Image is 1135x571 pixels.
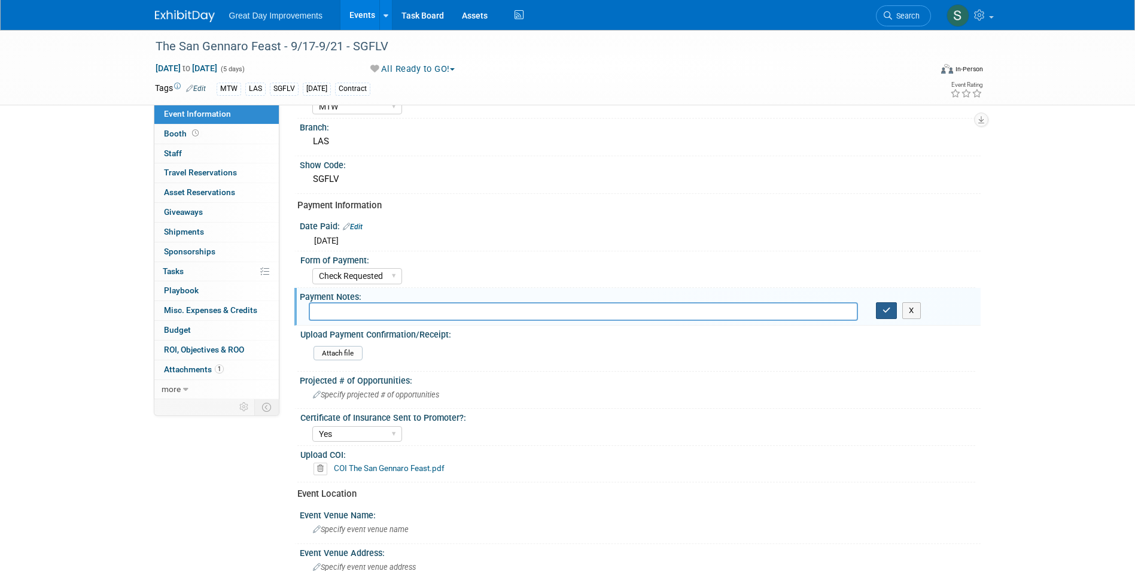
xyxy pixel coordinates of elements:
[164,305,257,315] span: Misc. Expenses & Credits
[154,242,279,262] a: Sponsorships
[155,82,206,96] td: Tags
[154,281,279,300] a: Playbook
[215,365,224,373] span: 1
[270,83,299,95] div: SGFLV
[164,168,237,177] span: Travel Reservations
[155,63,218,74] span: [DATE] [DATE]
[155,10,215,22] img: ExhibitDay
[245,83,266,95] div: LAS
[164,285,199,295] span: Playbook
[300,251,975,266] div: Form of Payment:
[154,163,279,183] a: Travel Reservations
[154,223,279,242] a: Shipments
[303,83,331,95] div: [DATE]
[300,446,975,461] div: Upload COI:
[164,247,215,256] span: Sponsorships
[309,132,972,151] div: LAS
[955,65,983,74] div: In-Person
[941,64,953,74] img: Format-Inperson.png
[950,82,982,88] div: Event Rating
[297,488,972,500] div: Event Location
[314,464,332,473] a: Delete attachment?
[313,525,409,534] span: Specify event venue name
[892,11,920,20] span: Search
[163,266,184,276] span: Tasks
[154,144,279,163] a: Staff
[860,62,984,80] div: Event Format
[300,326,975,341] div: Upload Payment Confirmation/Receipt:
[876,5,931,26] a: Search
[164,325,191,335] span: Budget
[300,372,981,387] div: Projected # of Opportunities:
[162,384,181,394] span: more
[947,4,969,27] img: Sha'Nautica Sales
[220,65,245,73] span: (5 days)
[300,288,981,303] div: Payment Notes:
[181,63,192,73] span: to
[164,207,203,217] span: Giveaways
[154,124,279,144] a: Booth
[297,199,972,212] div: Payment Information
[154,321,279,340] a: Budget
[313,390,439,399] span: Specify projected # of opportunities
[300,119,981,133] div: Branch:
[902,302,921,319] button: X
[154,203,279,222] a: Giveaways
[164,227,204,236] span: Shipments
[229,11,322,20] span: Great Day Improvements
[309,170,972,189] div: SGFLV
[164,109,231,119] span: Event Information
[300,409,975,424] div: Certificate of Insurance Sent to Promoter?:
[164,129,201,138] span: Booth
[164,345,244,354] span: ROI, Objectives & ROO
[154,262,279,281] a: Tasks
[217,83,241,95] div: MTW
[154,380,279,399] a: more
[334,463,445,473] a: COI The San Gennaro Feast.pdf
[234,399,255,415] td: Personalize Event Tab Strip
[154,183,279,202] a: Asset Reservations
[335,83,370,95] div: Contract
[154,301,279,320] a: Misc. Expenses & Credits
[186,84,206,93] a: Edit
[154,105,279,124] a: Event Information
[254,399,279,415] td: Toggle Event Tabs
[366,63,460,75] button: All Ready to GO!
[154,360,279,379] a: Attachments1
[164,187,235,197] span: Asset Reservations
[164,365,224,374] span: Attachments
[300,156,981,171] div: Show Code:
[300,217,981,233] div: Date Paid:
[154,341,279,360] a: ROI, Objectives & ROO
[164,148,182,158] span: Staff
[190,129,201,138] span: Booth not reserved yet
[300,544,981,559] div: Event Venue Address:
[151,36,913,57] div: The San Gennaro Feast - 9/17-9/21 - SGFLV
[314,236,339,245] span: [DATE]
[300,506,981,521] div: Event Venue Name:
[343,223,363,231] a: Edit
